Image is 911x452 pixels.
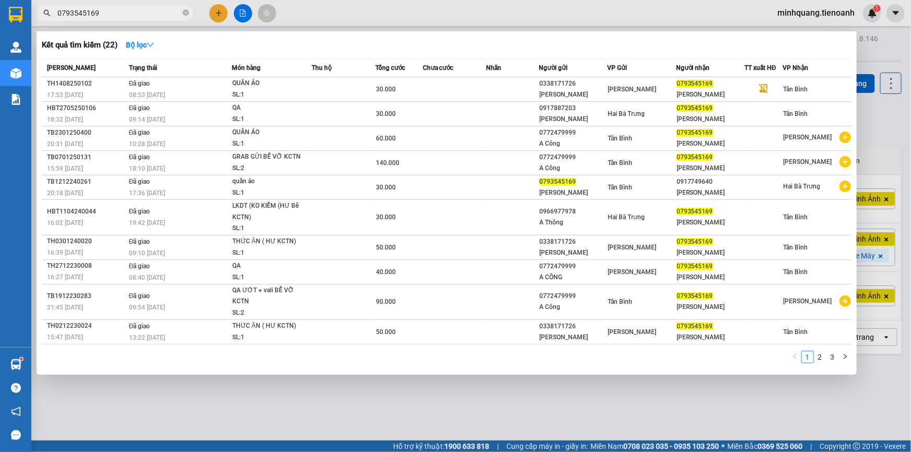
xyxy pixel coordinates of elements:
[47,273,83,281] span: 16:27 [DATE]
[783,110,808,117] span: Tân Bình
[539,89,607,100] div: [PERSON_NAME]
[4,47,73,53] span: ĐC: 266 Đồng Đen, P10, Q TB
[539,187,607,198] div: [PERSON_NAME]
[539,178,576,185] span: 0793545169
[376,110,396,117] span: 30.000
[839,156,851,168] span: plus-circle
[839,295,851,307] span: plus-circle
[486,64,501,72] span: Nhãn
[232,78,311,89] div: QUẦN ÁO
[129,91,165,99] span: 08:53 [DATE]
[129,189,165,197] span: 17:36 [DATE]
[47,206,126,217] div: HBT1104240044
[70,26,115,33] strong: 1900 633 614
[129,263,150,270] span: Đã giao
[57,7,181,19] input: Tìm tên, số ĐT hoặc mã đơn
[10,94,21,105] img: solution-icon
[22,65,134,73] span: ----------------------------------------------
[79,47,150,52] span: ĐC: [STREET_ADDRESS] BMT
[47,291,126,302] div: TB1912230283
[129,219,165,227] span: 19:42 [DATE]
[126,41,154,49] strong: Bộ lọc
[232,176,311,187] div: quần áo
[677,163,744,174] div: [PERSON_NAME]
[744,64,776,72] span: TT xuất HĐ
[129,80,150,87] span: Đã giao
[10,68,21,79] img: warehouse-icon
[677,247,744,258] div: [PERSON_NAME]
[814,351,826,363] li: 2
[677,208,713,215] span: 0793545169
[539,206,607,217] div: 0966977978
[11,430,21,440] span: message
[232,127,311,138] div: QUẦN ÁO
[232,307,311,319] div: SL: 2
[608,213,645,221] span: Hai Bà Trưng
[232,272,311,283] div: SL: 1
[376,244,396,251] span: 50.000
[232,260,311,272] div: QA
[839,351,851,363] li: Next Page
[47,176,126,187] div: TB1212240261
[232,138,311,150] div: SL: 1
[376,135,396,142] span: 60.000
[232,320,311,332] div: THỨC ĂN ( HƯ KCTN)
[117,37,162,53] button: Bộ lọcdown
[677,104,713,112] span: 0793545169
[232,64,261,72] span: Món hàng
[783,183,820,190] span: Hai Bà Trưng
[129,304,165,311] span: 09:54 [DATE]
[677,292,713,300] span: 0793545169
[608,184,632,191] span: Tân Bình
[802,351,813,363] a: 1
[47,189,83,197] span: 20:18 [DATE]
[423,64,454,72] span: Chưa cước
[11,407,21,417] span: notification
[129,292,150,300] span: Đã giao
[47,116,83,123] span: 18:32 [DATE]
[47,127,126,138] div: TB2301250400
[677,217,744,228] div: [PERSON_NAME]
[10,42,21,53] img: warehouse-icon
[312,64,332,72] span: Thu hộ
[826,351,839,363] li: 3
[129,140,165,148] span: 10:28 [DATE]
[842,353,848,360] span: right
[677,187,744,198] div: [PERSON_NAME]
[129,129,150,136] span: Đã giao
[129,178,150,185] span: Đã giao
[4,56,42,61] span: ĐT:0935 882 082
[676,64,710,72] span: Người nhận
[783,244,808,251] span: Tân Bình
[839,351,851,363] button: right
[4,7,30,33] img: logo
[783,213,808,221] span: Tân Bình
[183,8,189,18] span: close-circle
[677,138,744,149] div: [PERSON_NAME]
[376,328,396,336] span: 50.000
[232,223,311,234] div: SL: 1
[539,64,567,72] span: Người gửi
[129,274,165,281] span: 08:40 [DATE]
[39,6,146,16] span: CTY TNHH DLVT TIẾN OANH
[232,102,311,114] div: QA
[47,236,126,247] div: TH0301240020
[232,114,311,125] div: SL: 1
[839,132,851,143] span: plus-circle
[608,268,656,276] span: [PERSON_NAME]
[9,7,22,22] img: logo-vxr
[232,151,311,163] div: GRAB GỬI BỂ VỠ KCTN
[677,272,744,283] div: [PERSON_NAME]
[376,184,396,191] span: 30.000
[232,187,311,199] div: SL: 1
[129,323,150,330] span: Đã giao
[539,217,607,228] div: A Thông
[183,9,189,16] span: close-circle
[677,129,713,136] span: 0793545169
[47,320,126,331] div: TH0212230024
[827,351,838,363] a: 3
[608,159,632,166] span: Tân Bình
[608,110,645,117] span: Hai Bà Trưng
[47,91,83,99] span: 17:53 [DATE]
[376,86,396,93] span: 30.000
